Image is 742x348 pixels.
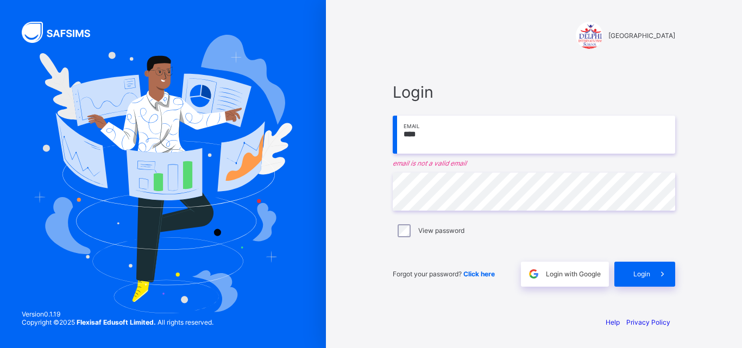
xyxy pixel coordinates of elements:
span: Login [633,270,650,278]
span: Version 0.1.19 [22,310,213,318]
a: Help [606,318,620,326]
img: google.396cfc9801f0270233282035f929180a.svg [527,268,540,280]
a: Click here [463,270,495,278]
span: [GEOGRAPHIC_DATA] [608,31,675,40]
img: Hero Image [34,35,292,313]
strong: Flexisaf Edusoft Limited. [77,318,156,326]
label: View password [418,226,464,235]
a: Privacy Policy [626,318,670,326]
span: Login with Google [546,270,601,278]
img: SAFSIMS Logo [22,22,103,43]
span: Login [393,83,675,102]
em: email is not a valid email [393,159,675,167]
span: Copyright © 2025 All rights reserved. [22,318,213,326]
span: Forgot your password? [393,270,495,278]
